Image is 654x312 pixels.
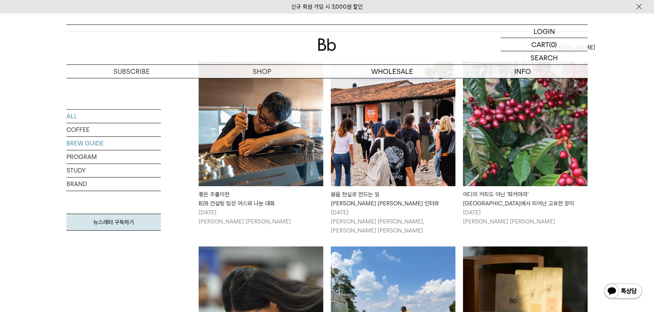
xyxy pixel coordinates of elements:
[463,62,588,186] img: 어디의 커피도 아닌 '파카마라'엘살바도르에서 피어난 고유한 향미
[318,38,336,51] img: 로고
[199,190,323,208] div: 좋은 추출이란 B2B 컨설팅 팀장 어스와 나눈 대화
[549,38,557,51] p: (0)
[331,62,455,186] img: 꿈을 현실로 만드는 일빈보야지 탁승희 대표 인터뷰
[331,62,455,235] a: 꿈을 현실로 만드는 일빈보야지 탁승희 대표 인터뷰 꿈을 현실로 만드는 일[PERSON_NAME] [PERSON_NAME] 인터뷰 [DATE][PERSON_NAME] [PERS...
[457,65,588,78] p: INFO
[66,123,161,136] a: COFFEE
[66,110,161,123] a: ALL
[199,62,323,186] img: 좋은 추출이란B2B 컨설팅 팀장 어스와 나눈 대화
[331,190,455,208] div: 꿈을 현실로 만드는 일 [PERSON_NAME] [PERSON_NAME] 인터뷰
[603,283,643,301] img: 카카오톡 채널 1:1 채팅 버튼
[66,177,161,191] a: BRAND
[463,190,588,208] div: 어디의 커피도 아닌 '파카마라' [GEOGRAPHIC_DATA]에서 피어난 고유한 향미
[66,65,197,78] a: SUBSCRIBE
[66,137,161,150] a: BREW GUIDE
[199,208,323,226] p: [DATE] [PERSON_NAME] [PERSON_NAME]
[199,62,323,226] a: 좋은 추출이란B2B 컨설팅 팀장 어스와 나눈 대화 좋은 추출이란B2B 컨설팅 팀장 어스와 나눈 대화 [DATE][PERSON_NAME] [PERSON_NAME]
[531,38,549,51] p: CART
[66,150,161,164] a: PROGRAM
[463,62,588,226] a: 어디의 커피도 아닌 '파카마라'엘살바도르에서 피어난 고유한 향미 어디의 커피도 아닌 '파카마라'[GEOGRAPHIC_DATA]에서 피어난 고유한 향미 [DATE][PERSON...
[197,65,327,78] a: SHOP
[531,51,558,64] p: SEARCH
[463,208,588,226] p: [DATE] [PERSON_NAME] [PERSON_NAME]
[291,3,363,10] a: 신규 회원 가입 시 3,000원 할인
[327,65,457,78] p: WHOLESALE
[331,208,455,235] p: [DATE] [PERSON_NAME] [PERSON_NAME], [PERSON_NAME] [PERSON_NAME]
[66,164,161,177] a: STUDY
[501,25,588,38] a: LOGIN
[501,38,588,51] a: CART (0)
[66,214,161,231] a: 뉴스레터 구독하기
[534,25,555,38] p: LOGIN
